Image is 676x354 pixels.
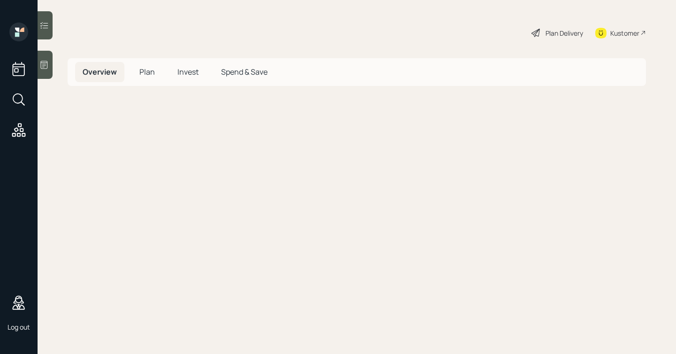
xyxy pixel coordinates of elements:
[8,323,30,331] div: Log out
[610,28,639,38] div: Kustomer
[221,67,268,77] span: Spend & Save
[139,67,155,77] span: Plan
[545,28,583,38] div: Plan Delivery
[177,67,199,77] span: Invest
[83,67,117,77] span: Overview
